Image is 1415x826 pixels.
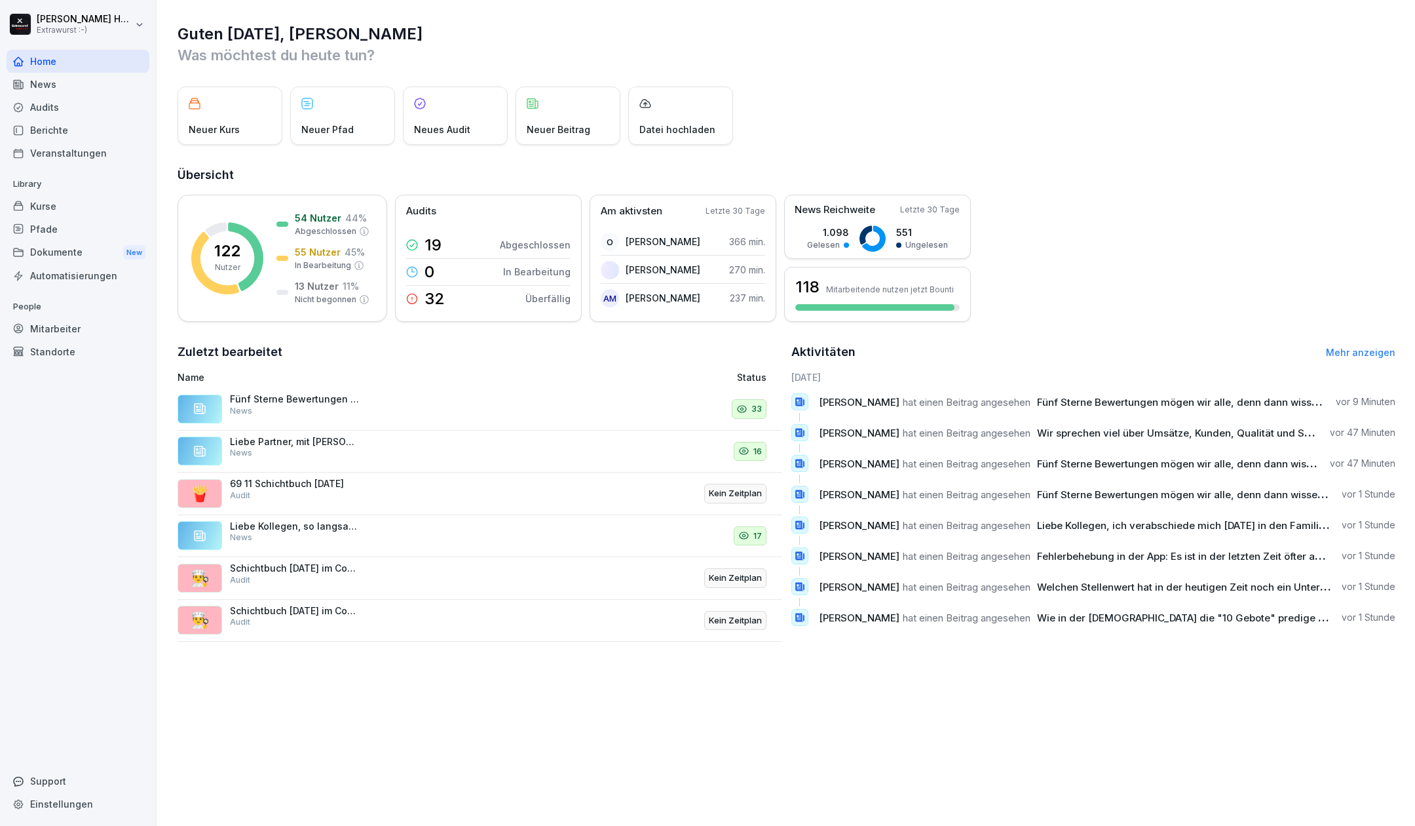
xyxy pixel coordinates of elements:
[905,239,948,251] p: Ungelesen
[903,581,1030,593] span: hat einen Beitrag angesehen
[7,195,149,218] div: Kurse
[424,237,442,253] p: 19
[230,562,361,574] p: Schichtbuch [DATE] im Container
[626,235,700,248] p: [PERSON_NAME]
[819,581,899,593] span: [PERSON_NAME]
[729,263,765,277] p: 270 min.
[295,260,351,271] p: In Bearbeitung
[7,96,149,119] a: Audits
[230,478,361,490] p: 69 11 Schichtbuch [DATE]
[819,550,899,562] span: [PERSON_NAME]
[730,291,765,305] p: 237 min.
[807,226,849,239] p: 1.098
[1342,580,1395,593] p: vor 1 Stunde
[178,343,782,361] h2: Zuletzt bearbeitet
[178,557,782,600] a: 👨‍🍳Schichtbuch [DATE] im ContainerAuditKein Zeitplan
[178,370,559,384] p: Name
[7,142,149,165] a: Veranstaltungen
[903,612,1030,624] span: hat einen Beitrag angesehen
[230,405,252,417] p: News
[230,574,250,586] p: Audit
[819,458,899,470] span: [PERSON_NAME]
[753,530,762,543] p: 17
[903,519,1030,532] span: hat einen Beitrag angesehen
[1342,611,1395,624] p: vor 1 Stunde
[7,770,149,793] div: Support
[626,263,700,277] p: [PERSON_NAME]
[230,393,361,405] p: Fünf Sterne Bewertungen mögen wir alle, denn dann wissen wir, dass alles rund läuft. [DATE] gucke...
[903,396,1030,408] span: hat einen Beitrag angesehen
[230,532,252,543] p: News
[709,487,762,500] p: Kein Zeitplan
[345,245,365,259] p: 45 %
[178,515,782,558] a: Liebe Kollegen, so langsam werden die Tage wieder dunkler und das schlechte Wetter kommt näher. B...
[1326,347,1395,358] a: Mehr anzeigen
[709,614,762,627] p: Kein Zeitplan
[214,243,240,259] p: 122
[500,238,571,252] p: Abgeschlossen
[819,427,899,439] span: [PERSON_NAME]
[751,403,762,416] p: 33
[178,45,1395,66] p: Was möchtest du heute tun?
[1342,519,1395,532] p: vor 1 Stunde
[7,73,149,96] a: News
[706,205,765,217] p: Letzte 30 Tage
[601,289,619,307] div: AM
[190,608,210,632] p: 👨‍🍳
[826,285,954,294] p: Mitarbeitende nutzen jetzt Bounti
[190,566,210,590] p: 👨‍🍳
[791,343,856,361] h2: Aktivitäten
[729,235,765,248] p: 366 min.
[414,123,470,136] p: Neues Audit
[178,388,782,431] a: Fünf Sterne Bewertungen mögen wir alle, denn dann wissen wir, dass alles rund läuft. [DATE] gucke...
[230,447,252,459] p: News
[819,519,899,532] span: [PERSON_NAME]
[7,264,149,287] a: Automatisierungen
[301,123,354,136] p: Neuer Pfad
[503,265,571,279] p: In Bearbeitung
[527,123,590,136] p: Neuer Beitrag
[215,262,240,273] p: Nutzer
[7,241,149,265] div: Dokumente
[903,550,1030,562] span: hat einen Beitrag angesehen
[903,488,1030,501] span: hat einen Beitrag angesehen
[1330,426,1395,439] p: vor 47 Minuten
[795,203,875,218] p: News Reichweite
[903,458,1030,470] span: hat einen Beitrag angesehen
[7,340,149,363] a: Standorte
[295,226,356,237] p: Abgeschlossen
[230,616,250,628] p: Audit
[7,317,149,340] a: Mitarbeiter
[37,26,132,35] p: Extrawurst :-)
[190,482,210,505] p: 🍟
[903,427,1030,439] span: hat einen Beitrag angesehen
[295,211,341,225] p: 54 Nutzer
[819,612,899,624] span: [PERSON_NAME]
[601,233,619,251] div: O
[178,431,782,473] a: Liebe Partner, mit [PERSON_NAME] möchten wir euch darüber informieren, dass seit [DATE] unsere kr...
[295,294,356,305] p: Nicht begonnen
[639,123,715,136] p: Datei hochladen
[525,292,571,305] p: Überfällig
[7,241,149,265] a: DokumenteNew
[626,291,700,305] p: [PERSON_NAME]
[178,166,1395,184] h2: Übersicht
[7,50,149,73] div: Home
[295,245,341,259] p: 55 Nutzer
[7,793,149,816] a: Einstellungen
[1342,488,1395,501] p: vor 1 Stunde
[795,276,820,298] h3: 118
[7,296,149,317] p: People
[37,14,132,25] p: [PERSON_NAME] Hagebaum
[178,473,782,515] a: 🍟69 11 Schichtbuch [DATE]AuditKein Zeitplan
[343,279,359,293] p: 11 %
[345,211,367,225] p: 44 %
[230,605,361,617] p: Schichtbuch [DATE] im Container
